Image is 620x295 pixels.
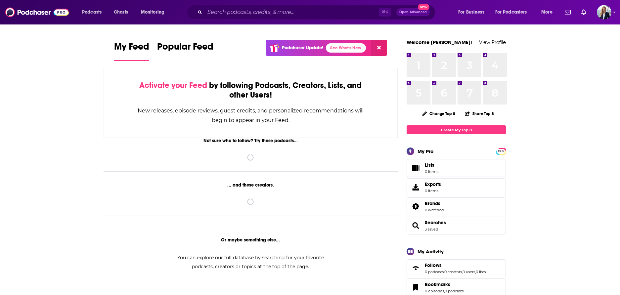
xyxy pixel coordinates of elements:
[409,264,422,273] a: Follows
[425,281,464,287] a: Bookmarks
[326,43,366,53] a: See What's New
[137,81,364,100] div: by following Podcasts, Creators, Lists, and other Users!
[396,8,430,16] button: Open AdvancedNew
[465,107,494,120] button: Share Top 8
[475,270,476,274] span: ,
[407,197,506,215] span: Brands
[407,178,506,196] a: Exports
[476,270,486,274] a: 0 lists
[497,148,505,153] a: PRO
[444,270,444,274] span: ,
[579,7,589,18] a: Show notifications dropdown
[137,106,364,125] div: New releases, episode reviews, guest credits, and personalized recommendations will begin to appe...
[407,125,506,134] a: Create My Top 8
[425,281,450,287] span: Bookmarks
[462,270,463,274] span: ,
[114,41,149,61] a: My Feed
[5,6,69,19] img: Podchaser - Follow, Share and Rate Podcasts
[139,80,207,90] span: Activate your Feed
[562,7,573,18] a: Show notifications dropdown
[104,182,398,188] div: ... and these creators.
[425,208,444,212] a: 0 watched
[409,163,422,173] span: Lists
[458,8,484,17] span: For Business
[425,220,446,226] a: Searches
[114,41,149,56] span: My Feed
[425,262,486,268] a: Follows
[425,162,438,168] span: Lists
[454,7,493,18] button: open menu
[425,162,434,168] span: Lists
[409,202,422,211] a: Brands
[205,7,379,18] input: Search podcasts, credits, & more...
[409,221,422,230] a: Searches
[425,200,444,206] a: Brands
[77,7,110,18] button: open menu
[157,41,213,61] a: Popular Feed
[425,169,438,174] span: 0 items
[479,39,506,45] a: View Profile
[114,8,128,17] span: Charts
[425,289,444,293] a: 0 episodes
[425,270,444,274] a: 0 podcasts
[597,5,611,20] span: Logged in as carolynchauncey
[418,148,434,154] div: My Pro
[104,237,398,243] div: Or maybe something else...
[110,7,132,18] a: Charts
[82,8,102,17] span: Podcasts
[136,7,173,18] button: open menu
[425,181,441,187] span: Exports
[407,259,506,277] span: Follows
[495,8,527,17] span: For Podcasters
[379,8,391,17] span: ⌘ K
[409,283,422,292] a: Bookmarks
[157,41,213,56] span: Popular Feed
[444,289,445,293] span: ,
[541,8,553,17] span: More
[418,109,459,118] button: Change Top 8
[425,200,440,206] span: Brands
[445,289,464,293] a: 0 podcasts
[444,270,462,274] a: 0 creators
[537,7,561,18] button: open menu
[399,11,427,14] span: Open Advanced
[597,5,611,20] button: Show profile menu
[407,39,472,45] a: Welcome [PERSON_NAME]!
[141,8,164,17] span: Monitoring
[418,248,444,255] div: My Activity
[491,7,537,18] button: open menu
[407,217,506,234] span: Searches
[169,253,332,271] div: You can explore our full database by searching for your favorite podcasts, creators or topics at ...
[282,45,323,51] p: Podchaser Update!
[104,138,398,144] div: Not sure who to follow? Try these podcasts...
[407,159,506,177] a: Lists
[425,189,441,193] span: 0 items
[597,5,611,20] img: User Profile
[463,270,475,274] a: 0 users
[425,227,438,232] a: 3 saved
[418,4,430,10] span: New
[425,262,442,268] span: Follows
[193,5,442,20] div: Search podcasts, credits, & more...
[409,183,422,192] span: Exports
